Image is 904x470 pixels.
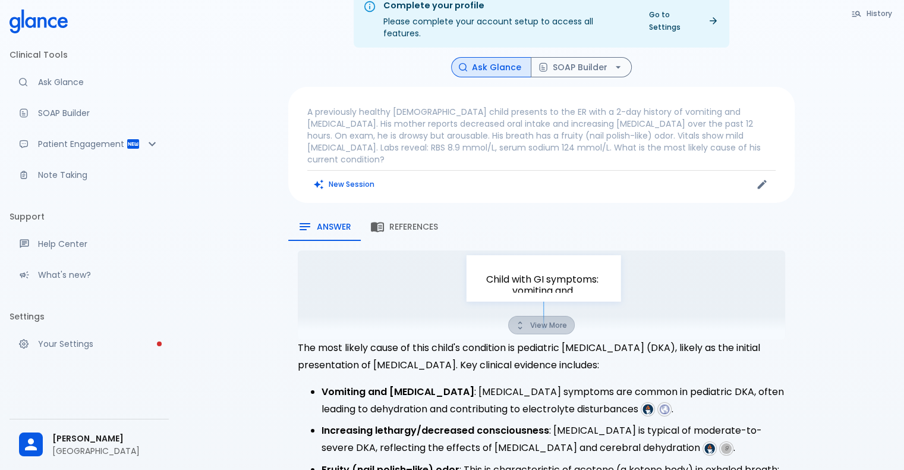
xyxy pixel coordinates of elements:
[307,106,776,165] p: A previously healthy [DEMOGRAPHIC_DATA] child presents to the ER with a 2-day history of vomiting...
[322,384,785,418] li: : [MEDICAL_DATA] symptoms are common in pediatric DKA, often leading to dehydration and contribut...
[38,76,159,88] p: Ask Glance
[10,69,169,95] a: Moramiz: Find ICD10AM codes instantly
[322,424,549,437] strong: Increasing lethargy/decreased consciousness
[659,404,670,415] img: favicons
[721,443,732,454] span: 9
[52,433,159,445] span: [PERSON_NAME]
[10,162,169,188] a: Advanced note-taking
[10,331,169,357] a: Please complete account setup
[298,340,785,374] p: The most likely cause of this child's condition is pediatric [MEDICAL_DATA] (DKA), likely as the ...
[38,338,159,350] p: Your Settings
[52,445,159,457] p: [GEOGRAPHIC_DATA]
[10,40,169,69] li: Clinical Tools
[322,422,785,457] li: : [MEDICAL_DATA] is typical of moderate-to-severe DKA, reflecting the effects of [MEDICAL_DATA] a...
[704,443,715,454] img: favicons
[10,262,169,288] div: Recent updates and feature releases
[642,6,725,36] a: Go to Settings
[508,316,575,334] button: View More
[38,238,159,250] p: Help Center
[451,57,531,78] button: Ask Glance
[38,138,126,150] p: Patient Engagement
[10,302,169,331] li: Settings
[753,176,771,193] button: Edit
[317,222,351,233] span: Answer
[484,274,603,308] p: Child with GI symptoms: vomiting and [MEDICAL_DATA]
[10,424,169,465] div: [PERSON_NAME][GEOGRAPHIC_DATA]
[10,131,169,157] div: Patient Reports & Referrals
[322,385,474,399] strong: Vomiting and [MEDICAL_DATA]
[307,176,382,193] button: Clears all inputs and results.
[38,169,159,181] p: Note Taking
[10,202,169,231] li: Support
[389,222,438,233] span: References
[10,100,169,126] a: Docugen: Compose a clinical documentation in seconds
[38,269,159,281] p: What's new?
[10,231,169,257] a: Get help from our support team
[845,5,899,22] button: History
[38,107,159,119] p: SOAP Builder
[642,404,653,415] img: favicons
[531,57,632,78] button: SOAP Builder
